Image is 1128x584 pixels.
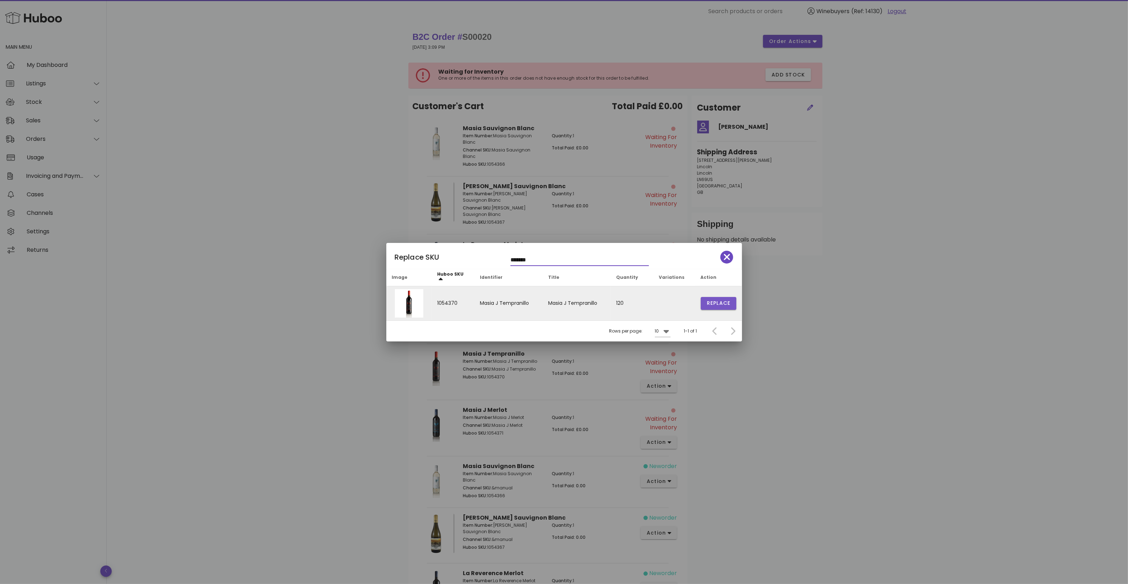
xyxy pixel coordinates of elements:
[475,286,542,320] td: Masia J Tempranillo
[653,269,695,286] th: Variations
[616,274,638,280] span: Quantity
[655,325,671,337] div: 10Rows per page:
[542,286,610,320] td: Masia J Tempranillo
[659,274,684,280] span: Variations
[701,274,717,280] span: Action
[655,328,659,334] div: 10
[386,243,742,269] div: Replace SKU
[432,269,475,286] th: Huboo SKU: Sorted ascending. Activate to sort descending.
[392,274,408,280] span: Image
[706,299,731,307] span: Replace
[684,328,697,334] div: 1-1 of 1
[610,286,653,320] td: 120
[475,269,542,286] th: Identifier: Not sorted. Activate to sort ascending.
[701,297,736,310] button: Replace
[609,321,671,341] div: Rows per page:
[480,274,503,280] span: Identifier
[432,286,475,320] td: 1054370
[438,271,464,277] span: Huboo SKU
[610,269,653,286] th: Quantity
[548,274,559,280] span: Title
[386,269,432,286] th: Image
[542,269,610,286] th: Title: Not sorted. Activate to sort ascending.
[695,269,742,286] th: Action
